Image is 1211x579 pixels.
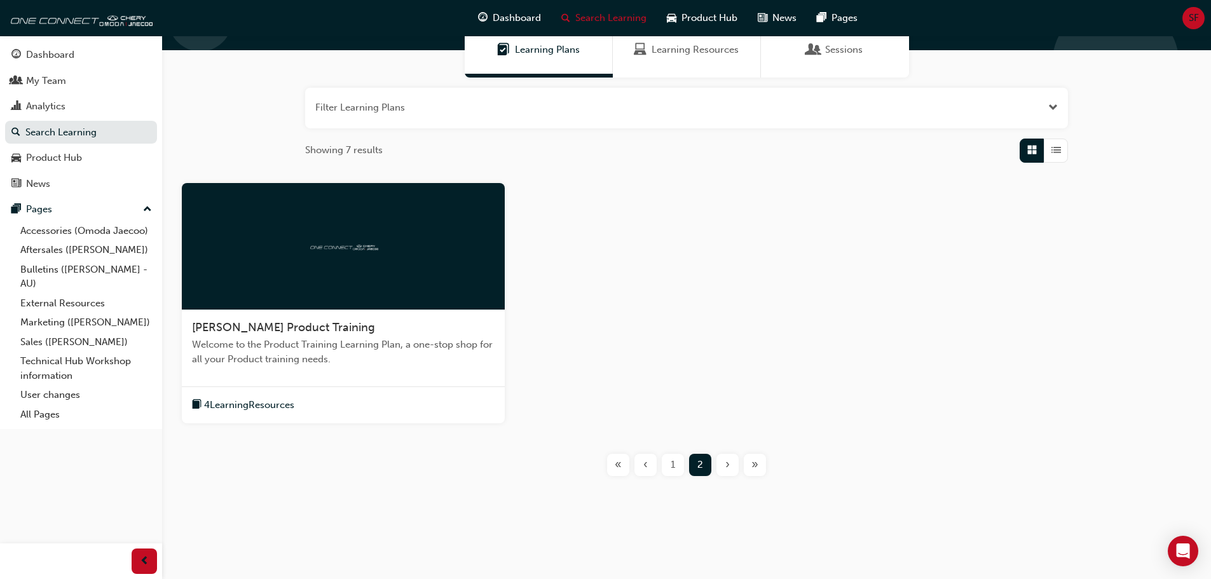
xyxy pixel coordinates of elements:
button: First page [605,454,632,476]
span: Learning Plans [497,43,510,57]
span: guage-icon [11,50,21,61]
span: Learning Resources [652,43,739,57]
button: Previous page [632,454,659,476]
span: Sessions [825,43,863,57]
button: Last page [741,454,769,476]
a: Product Hub [5,146,157,170]
a: guage-iconDashboard [468,5,551,31]
a: Learning ResourcesLearning Resources [613,22,761,78]
span: Search Learning [575,11,647,25]
img: oneconnect [308,240,378,252]
span: Learning Resources [634,43,647,57]
span: › [725,458,730,472]
a: Search Learning [5,121,157,144]
span: Grid [1027,143,1037,158]
button: Page 1 [659,454,687,476]
span: Learning Plans [515,43,580,57]
span: « [615,458,622,472]
span: 2 [697,458,703,472]
a: Bulletins ([PERSON_NAME] - AU) [15,260,157,294]
div: Pages [26,202,52,217]
a: Accessories (Omoda Jaecoo) [15,221,157,241]
a: news-iconNews [748,5,807,31]
span: chart-icon [11,101,21,112]
div: Analytics [26,99,65,114]
a: Dashboard [5,43,157,67]
span: car-icon [667,10,676,26]
a: pages-iconPages [807,5,868,31]
button: Page 2 [687,454,714,476]
div: My Team [26,74,66,88]
a: SessionsSessions [761,22,909,78]
span: » [751,458,758,472]
a: News [5,172,157,196]
span: 1 [671,458,675,472]
span: ‹ [643,458,648,472]
button: book-icon4LearningResources [192,397,294,413]
span: Sessions [807,43,820,57]
a: Technical Hub Workshop information [15,351,157,385]
a: Sales ([PERSON_NAME]) [15,332,157,352]
div: Product Hub [26,151,82,165]
button: SF [1182,7,1205,29]
span: guage-icon [478,10,488,26]
span: prev-icon [140,554,149,569]
a: User changes [15,385,157,405]
a: Analytics [5,95,157,118]
span: search-icon [11,127,20,139]
span: Product Hub [681,11,737,25]
span: Welcome to the Product Training Learning Plan, a one-stop shop for all your Product training needs. [192,337,495,366]
span: up-icon [143,201,152,218]
span: News [772,11,797,25]
span: Dashboard [493,11,541,25]
span: news-icon [11,179,21,190]
div: Dashboard [26,48,74,62]
a: car-iconProduct Hub [657,5,748,31]
div: News [26,177,50,191]
span: news-icon [758,10,767,26]
a: search-iconSearch Learning [551,5,657,31]
span: [PERSON_NAME] Product Training [192,320,375,334]
a: oneconnect[PERSON_NAME] Product TrainingWelcome to the Product Training Learning Plan, a one-stop... [182,183,505,423]
span: people-icon [11,76,21,87]
div: Open Intercom Messenger [1168,536,1198,566]
span: SF [1189,11,1199,25]
button: Open the filter [1048,100,1058,115]
span: Pages [831,11,858,25]
span: book-icon [192,397,202,413]
span: List [1051,143,1061,158]
span: search-icon [561,10,570,26]
button: Pages [5,198,157,221]
span: pages-icon [11,204,21,215]
a: External Resources [15,294,157,313]
button: DashboardMy TeamAnalyticsSearch LearningProduct HubNews [5,41,157,198]
a: Aftersales ([PERSON_NAME]) [15,240,157,260]
a: All Pages [15,405,157,425]
span: 4 Learning Resources [204,398,294,412]
span: pages-icon [817,10,826,26]
img: oneconnect [6,5,153,31]
a: Learning PlansLearning Plans [465,22,613,78]
span: car-icon [11,153,21,164]
a: Marketing ([PERSON_NAME]) [15,313,157,332]
span: Showing 7 results [305,143,383,158]
button: Next page [714,454,741,476]
a: My Team [5,69,157,93]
